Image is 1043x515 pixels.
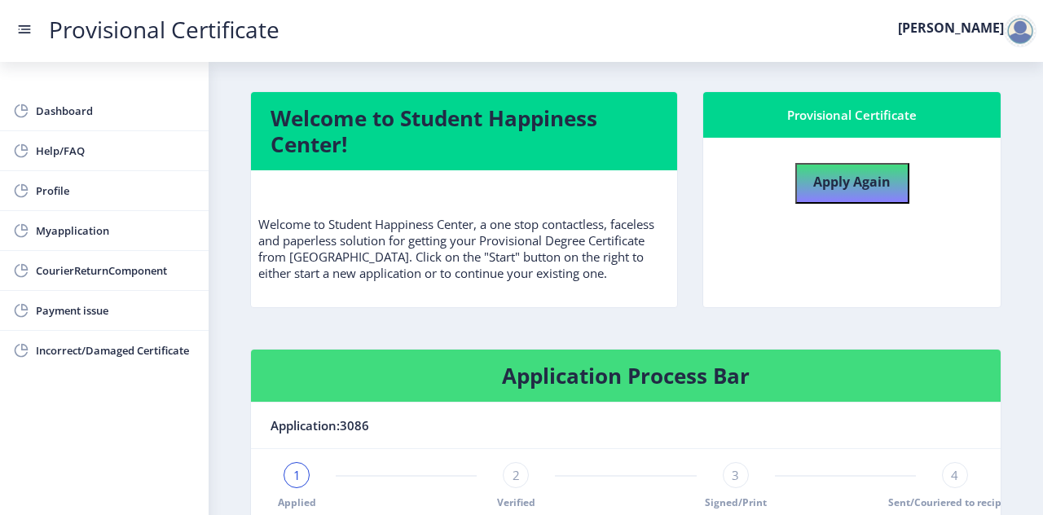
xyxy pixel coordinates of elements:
[813,173,891,191] b: Apply Again
[33,21,296,38] a: Provisional Certificate
[36,141,196,161] span: Help/FAQ
[795,163,909,204] button: Apply Again
[36,341,196,360] span: Incorrect/Damaged Certificate
[271,416,369,435] span: Application:3086
[293,467,301,483] span: 1
[36,261,196,280] span: CourierReturnComponent
[36,181,196,200] span: Profile
[513,467,520,483] span: 2
[36,101,196,121] span: Dashboard
[36,301,196,320] span: Payment issue
[271,105,658,157] h4: Welcome to Student Happiness Center!
[898,21,1004,34] label: [PERSON_NAME]
[705,495,767,509] span: Signed/Print
[951,467,958,483] span: 4
[888,495,1021,509] span: Sent/Couriered to recipient
[258,183,670,281] p: Welcome to Student Happiness Center, a one stop contactless, faceless and paperless solution for ...
[497,495,535,509] span: Verified
[36,221,196,240] span: Myapplication
[723,105,981,125] div: Provisional Certificate
[732,467,739,483] span: 3
[278,495,316,509] span: Applied
[271,363,981,389] h4: Application Process Bar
